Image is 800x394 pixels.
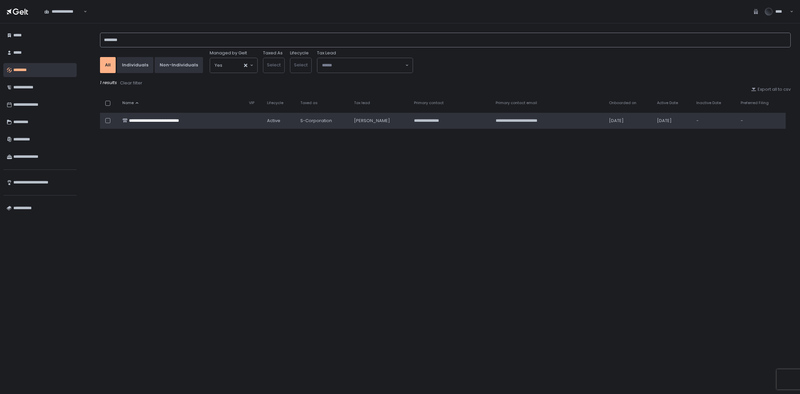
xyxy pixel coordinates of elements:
[100,57,116,73] button: All
[40,4,87,18] div: Search for option
[414,100,444,105] span: Primary contact
[117,57,153,73] button: Individuals
[317,50,336,56] span: Tax Lead
[496,100,537,105] span: Primary contact email
[267,100,283,105] span: Lifecycle
[741,118,782,124] div: -
[100,80,791,86] div: 1 results
[741,100,769,105] span: Preferred Filing
[751,86,791,92] button: Export all to csv
[322,62,405,69] input: Search for option
[82,8,83,15] input: Search for option
[354,118,406,124] div: [PERSON_NAME]
[263,50,283,56] label: Taxed As
[249,100,254,105] span: VIP
[294,62,308,68] span: Select
[160,62,198,68] div: Non-Individuals
[222,62,243,69] input: Search for option
[210,58,257,73] div: Search for option
[290,50,309,56] label: Lifecycle
[317,58,413,73] div: Search for option
[696,100,721,105] span: Inactive Date
[105,62,111,68] div: All
[120,80,143,86] button: Clear filter
[122,62,148,68] div: Individuals
[300,100,318,105] span: Taxed as
[267,62,281,68] span: Select
[657,100,678,105] span: Active Date
[244,64,247,67] button: Clear Selected
[696,118,733,124] div: -
[657,118,688,124] div: [DATE]
[210,50,247,56] span: Managed by Gelt
[267,118,280,124] span: active
[609,118,649,124] div: [DATE]
[300,118,346,124] div: S-Corporation
[354,100,370,105] span: Tax lead
[609,100,636,105] span: Onboarded on
[120,80,142,86] div: Clear filter
[215,62,222,69] span: Yes
[155,57,203,73] button: Non-Individuals
[122,100,134,105] span: Name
